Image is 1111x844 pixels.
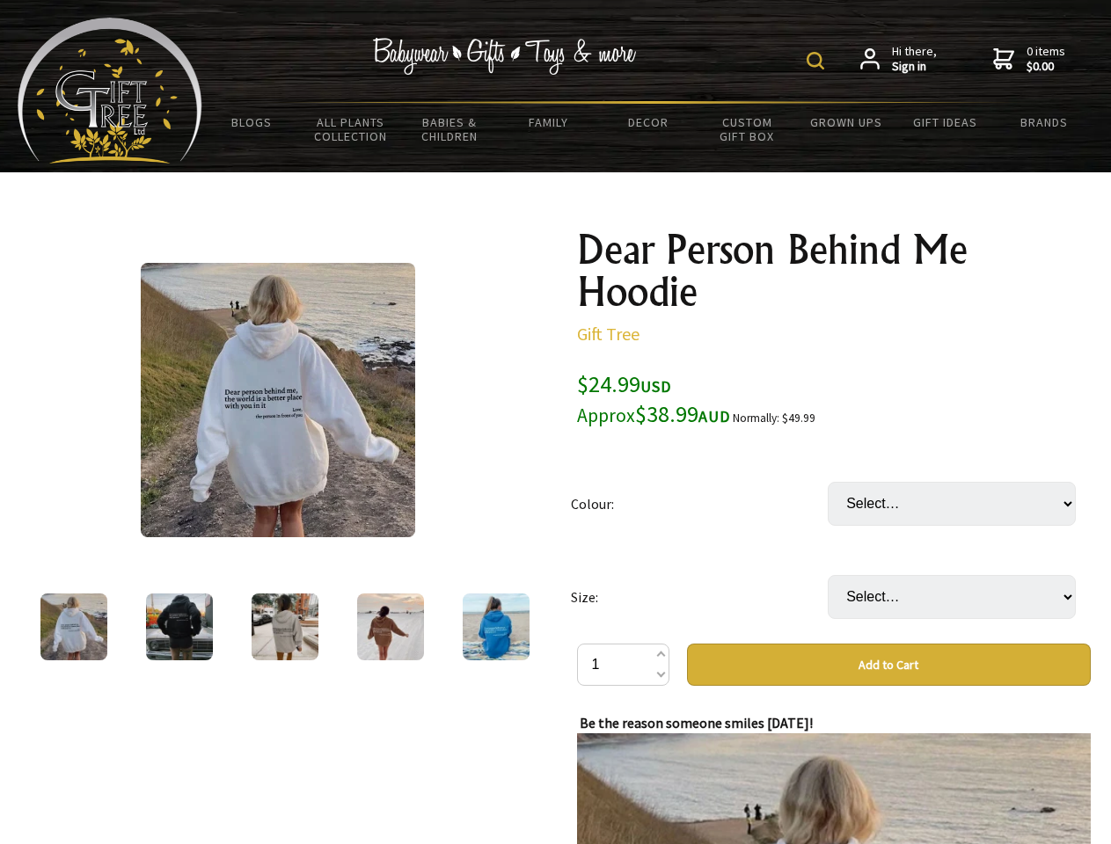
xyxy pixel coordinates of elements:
img: Dear Person Behind Me Hoodie [252,593,318,660]
a: Decor [598,104,698,141]
a: All Plants Collection [302,104,401,155]
td: Colour: [571,457,828,550]
img: Dear Person Behind Me Hoodie [463,593,530,660]
h1: Dear Person Behind Me Hoodie [577,229,1091,313]
a: Babies & Children [400,104,500,155]
strong: Sign in [892,59,937,75]
span: 0 items [1027,43,1065,75]
small: Normally: $49.99 [733,411,815,426]
a: BLOGS [202,104,302,141]
img: Dear Person Behind Me Hoodie [40,593,107,660]
a: Gift Tree [577,323,640,345]
span: AUD [698,406,730,426]
a: 0 items$0.00 [993,44,1065,75]
a: Gift Ideas [895,104,995,141]
strong: $0.00 [1027,59,1065,75]
a: Grown Ups [796,104,895,141]
span: $24.99 $38.99 [577,369,730,428]
td: Size: [571,550,828,644]
img: Dear Person Behind Me Hoodie [146,593,213,660]
img: Babywear - Gifts - Toys & more [373,38,637,75]
small: Approx [577,404,635,427]
a: Family [500,104,599,141]
img: Dear Person Behind Me Hoodie [141,263,415,537]
a: Hi there,Sign in [860,44,937,75]
img: Babyware - Gifts - Toys and more... [18,18,202,164]
span: USD [640,376,671,397]
a: Brands [995,104,1094,141]
img: Dear Person Behind Me Hoodie [357,593,424,660]
a: Custom Gift Box [698,104,797,155]
span: Hi there, [892,44,937,75]
button: Add to Cart [687,644,1091,686]
img: product search [807,52,824,69]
